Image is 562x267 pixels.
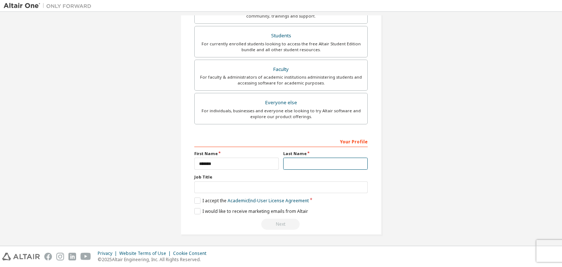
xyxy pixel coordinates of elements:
div: Everyone else [199,98,363,108]
img: linkedin.svg [68,253,76,260]
div: For faculty & administrators of academic institutions administering students and accessing softwa... [199,74,363,86]
img: Altair One [4,2,95,10]
div: For currently enrolled students looking to access the free Altair Student Edition bundle and all ... [199,41,363,53]
label: Job Title [194,174,368,180]
div: Privacy [98,251,119,256]
div: For individuals, businesses and everyone else looking to try Altair software and explore our prod... [199,108,363,120]
a: Academic End-User License Agreement [228,198,309,204]
img: facebook.svg [44,253,52,260]
div: Faculty [199,64,363,75]
p: © 2025 Altair Engineering, Inc. All Rights Reserved. [98,256,211,263]
img: altair_logo.svg [2,253,40,260]
img: instagram.svg [56,253,64,260]
div: Read and acccept EULA to continue [194,219,368,230]
label: I would like to receive marketing emails from Altair [194,208,308,214]
div: Website Terms of Use [119,251,173,256]
label: First Name [194,151,279,157]
label: I accept the [194,198,309,204]
label: Last Name [283,151,368,157]
div: Your Profile [194,135,368,147]
div: Students [199,31,363,41]
div: Cookie Consent [173,251,211,256]
img: youtube.svg [80,253,91,260]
